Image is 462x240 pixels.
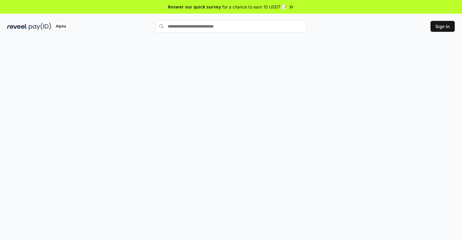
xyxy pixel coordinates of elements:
[7,23,28,30] img: reveel_dark
[431,21,455,32] button: Sign In
[29,23,51,30] img: pay_id
[222,4,287,10] span: for a chance to earn 10 USDT 📝
[52,23,69,30] div: Alpha
[168,4,221,10] span: Answer our quick survey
